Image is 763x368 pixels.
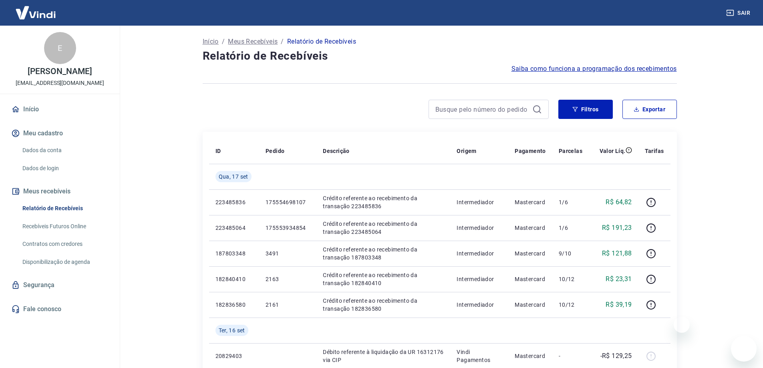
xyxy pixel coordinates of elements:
[559,249,582,257] p: 9/10
[600,351,632,361] p: -R$ 129,25
[219,326,245,334] span: Ter, 16 set
[323,194,444,210] p: Crédito referente ao recebimento da transação 223485836
[10,101,110,118] a: Início
[602,249,632,258] p: R$ 121,88
[228,37,278,46] a: Meus Recebíveis
[559,301,582,309] p: 10/12
[287,37,356,46] p: Relatório de Recebíveis
[515,224,546,232] p: Mastercard
[515,249,546,257] p: Mastercard
[215,301,253,309] p: 182836580
[281,37,284,46] p: /
[19,200,110,217] a: Relatório de Recebíveis
[266,275,310,283] p: 2163
[28,67,92,76] p: [PERSON_NAME]
[457,275,502,283] p: Intermediador
[323,271,444,287] p: Crédito referente ao recebimento da transação 182840410
[266,249,310,257] p: 3491
[10,276,110,294] a: Segurança
[266,224,310,232] p: 175553934854
[222,37,225,46] p: /
[725,6,753,20] button: Sair
[19,254,110,270] a: Disponibilização de agenda
[674,317,690,333] iframe: Fechar mensagem
[606,197,632,207] p: R$ 64,82
[10,183,110,200] button: Meus recebíveis
[559,224,582,232] p: 1/6
[215,352,253,360] p: 20829403
[19,218,110,235] a: Recebíveis Futuros Online
[16,79,104,87] p: [EMAIL_ADDRESS][DOMAIN_NAME]
[645,147,664,155] p: Tarifas
[515,301,546,309] p: Mastercard
[435,103,529,115] input: Busque pelo número do pedido
[323,348,444,364] p: Débito referente à liquidação da UR 16312176 via CIP
[602,223,632,233] p: R$ 191,23
[44,32,76,64] div: E
[457,198,502,206] p: Intermediador
[457,147,476,155] p: Origem
[600,147,626,155] p: Valor Líq.
[323,297,444,313] p: Crédito referente ao recebimento da transação 182836580
[559,147,582,155] p: Parcelas
[323,245,444,261] p: Crédito referente ao recebimento da transação 187803348
[323,147,350,155] p: Descrição
[559,198,582,206] p: 1/6
[457,224,502,232] p: Intermediador
[215,249,253,257] p: 187803348
[215,275,253,283] p: 182840410
[559,352,582,360] p: -
[266,147,284,155] p: Pedido
[515,352,546,360] p: Mastercard
[606,274,632,284] p: R$ 23,31
[457,348,502,364] p: Vindi Pagamentos
[219,173,248,181] span: Qua, 17 set
[215,198,253,206] p: 223485836
[515,147,546,155] p: Pagamento
[10,300,110,318] a: Fale conosco
[515,198,546,206] p: Mastercard
[266,198,310,206] p: 175554698107
[731,336,757,362] iframe: Botão para abrir a janela de mensagens
[606,300,632,310] p: R$ 39,19
[515,275,546,283] p: Mastercard
[203,48,677,64] h4: Relatório de Recebíveis
[10,0,62,25] img: Vindi
[10,125,110,142] button: Meu cadastro
[215,224,253,232] p: 223485064
[558,100,613,119] button: Filtros
[203,37,219,46] a: Início
[622,100,677,119] button: Exportar
[266,301,310,309] p: 2161
[215,147,221,155] p: ID
[19,236,110,252] a: Contratos com credores
[19,160,110,177] a: Dados de login
[323,220,444,236] p: Crédito referente ao recebimento da transação 223485064
[19,142,110,159] a: Dados da conta
[511,64,677,74] a: Saiba como funciona a programação dos recebimentos
[457,301,502,309] p: Intermediador
[559,275,582,283] p: 10/12
[457,249,502,257] p: Intermediador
